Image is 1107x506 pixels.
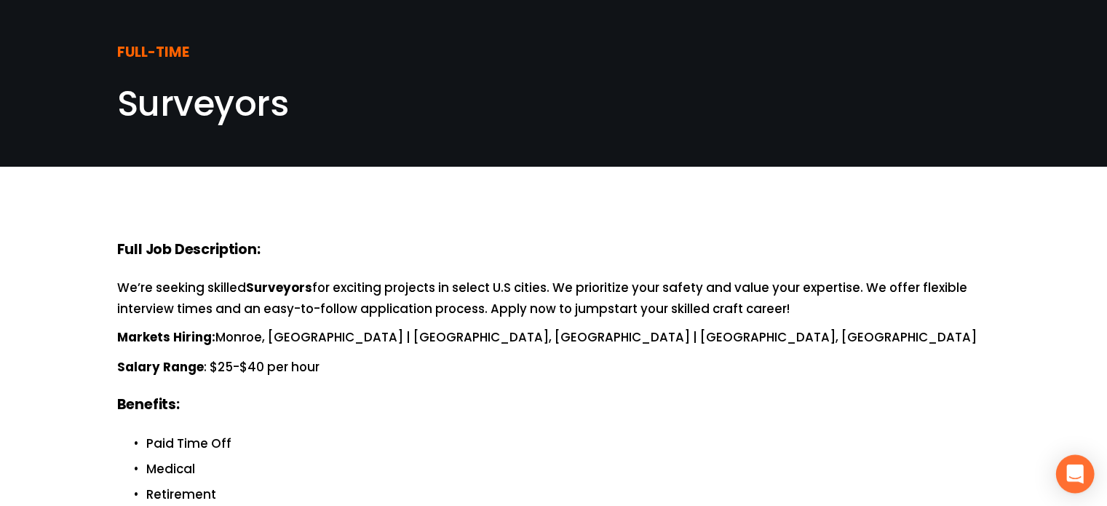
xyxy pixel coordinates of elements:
[117,239,261,263] strong: Full Job Description:
[117,328,991,349] p: Monroe, [GEOGRAPHIC_DATA] | [GEOGRAPHIC_DATA], [GEOGRAPHIC_DATA] | [GEOGRAPHIC_DATA], [GEOGRAPHIC...
[117,357,991,379] p: : $25-$40 per hour
[146,434,991,454] p: Paid Time Off
[117,328,215,349] strong: Markets Hiring:
[117,41,189,66] strong: FULL-TIME
[146,485,991,505] p: Retirement
[246,278,312,299] strong: Surveyors
[117,394,180,418] strong: Benefits:
[117,79,289,128] span: Surveyors
[117,357,204,379] strong: Salary Range
[1056,455,1095,494] div: Open Intercom Messenger
[146,459,991,479] p: Medical
[117,278,991,319] p: We’re seeking skilled for exciting projects in select U.S cities. We prioritize your safety and v...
